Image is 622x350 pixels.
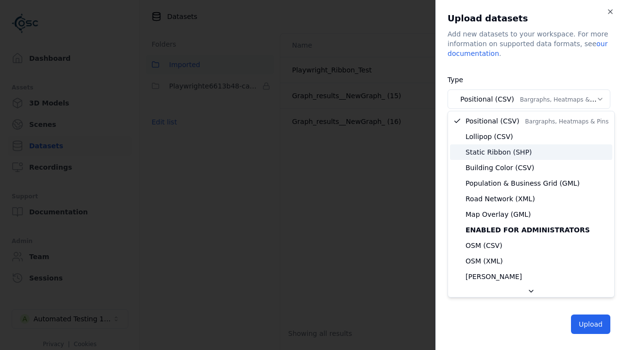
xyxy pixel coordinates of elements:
span: Lollipop (CSV) [466,132,513,141]
div: Enabled for administrators [450,222,612,238]
span: [PERSON_NAME] [466,272,522,281]
span: Bargraphs, Heatmaps & Pins [525,118,609,125]
span: Map Overlay (GML) [466,210,531,219]
span: OSM (XML) [466,256,503,266]
span: Static Ribbon (SHP) [466,147,532,157]
span: Positional (CSV) [466,116,608,126]
span: OSM (CSV) [466,241,502,250]
span: Building Color (CSV) [466,163,534,173]
span: Population & Business Grid (GML) [466,178,580,188]
span: Road Network (XML) [466,194,535,204]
